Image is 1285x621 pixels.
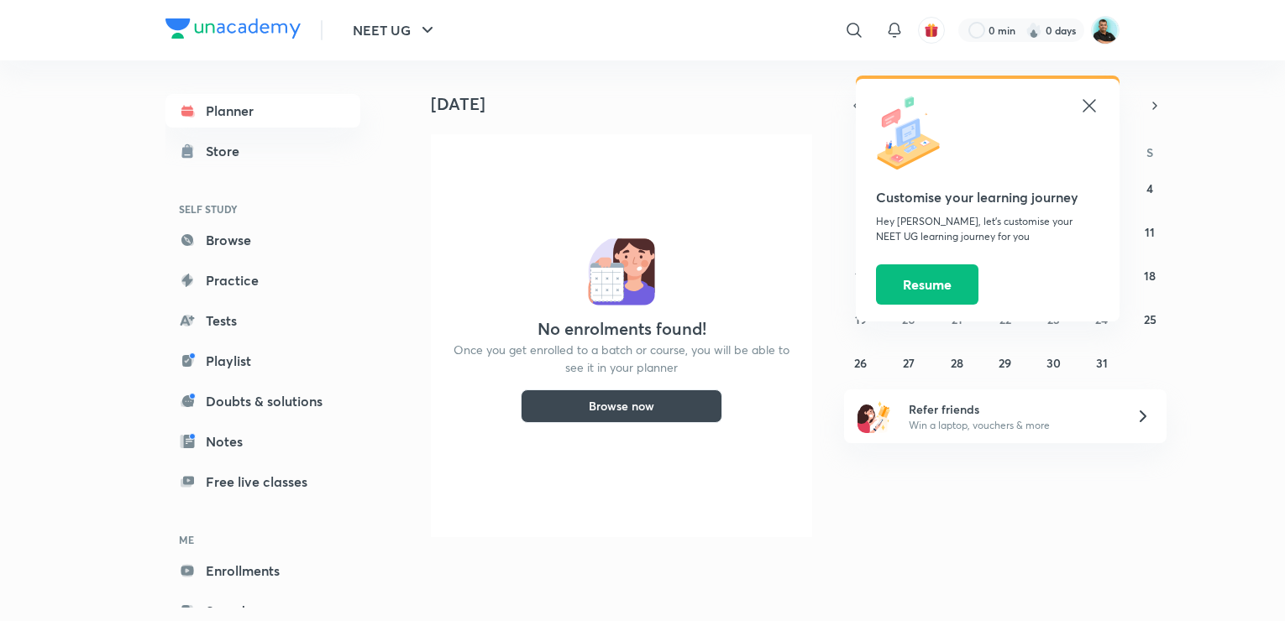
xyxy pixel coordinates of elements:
a: Enrollments [165,554,360,587]
button: October 26, 2025 [847,349,874,376]
a: Free live classes [165,465,360,498]
abbr: October 28, 2025 [951,355,963,371]
button: October 25, 2025 [1136,305,1163,332]
abbr: October 24, 2025 [1095,311,1108,327]
h6: ME [165,525,360,554]
button: NEET UG [343,13,448,47]
p: Once you get enrolled to a batch or course, you will be able to see it in your planner [451,341,792,376]
abbr: October 4, 2025 [1146,180,1153,196]
a: Planner [165,94,360,128]
abbr: October 30, 2025 [1046,355,1061,371]
abbr: October 27, 2025 [903,355,915,371]
button: October 30, 2025 [1040,349,1067,376]
h6: SELF STUDY [165,195,360,223]
button: October 31, 2025 [1088,349,1115,376]
abbr: October 31, 2025 [1096,355,1108,371]
abbr: October 22, 2025 [999,311,1011,327]
div: Store [206,141,249,161]
a: Tests [165,304,360,337]
button: October 12, 2025 [847,262,874,289]
img: Abhishek Agnihotri [1091,16,1120,44]
h6: Refer friends [909,400,1115,418]
img: streak [1025,22,1042,39]
button: October 29, 2025 [992,349,1019,376]
p: Hey [PERSON_NAME], let’s customise your NEET UG learning journey for you [876,214,1099,244]
a: Doubts & solutions [165,384,360,418]
button: Browse now [521,389,722,423]
abbr: October 23, 2025 [1047,311,1060,327]
img: referral [858,399,891,433]
img: icon [876,96,952,171]
a: Store [165,134,360,168]
a: Playlist [165,344,360,378]
h4: [DATE] [431,94,826,114]
abbr: October 11, 2025 [1145,224,1155,240]
button: avatar [918,17,945,44]
h4: No enrolments found! [538,319,706,339]
img: avatar [924,23,939,38]
abbr: October 26, 2025 [854,355,867,371]
iframe: Help widget launcher [1136,556,1267,603]
img: Company Logo [165,18,301,39]
button: October 4, 2025 [1136,175,1163,201]
abbr: October 25, 2025 [1144,311,1156,327]
abbr: October 21, 2025 [952,311,962,327]
a: Browse [165,223,360,257]
img: No events [588,238,655,305]
button: October 19, 2025 [847,305,874,332]
abbr: October 29, 2025 [999,355,1011,371]
abbr: October 19, 2025 [855,311,867,327]
abbr: October 20, 2025 [902,311,915,327]
button: October 11, 2025 [1136,218,1163,245]
h5: Customise your learning journey [876,187,1099,207]
button: October 5, 2025 [847,218,874,245]
button: October 18, 2025 [1136,262,1163,289]
abbr: Saturday [1146,144,1153,160]
a: Notes [165,425,360,458]
abbr: October 18, 2025 [1144,268,1156,284]
p: Win a laptop, vouchers & more [909,418,1115,433]
button: October 28, 2025 [944,349,971,376]
button: October 27, 2025 [895,349,922,376]
button: Resume [876,264,978,305]
a: Company Logo [165,18,301,43]
a: Practice [165,264,360,297]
